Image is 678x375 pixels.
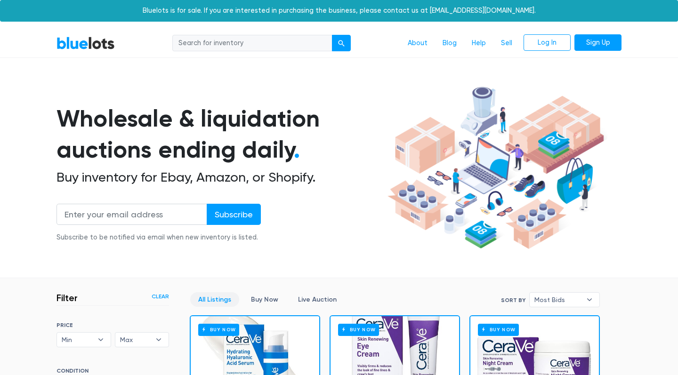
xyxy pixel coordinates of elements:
h3: Filter [56,292,78,303]
span: Most Bids [534,293,581,307]
a: Help [464,34,493,52]
a: Sign Up [574,34,621,51]
b: ▾ [580,293,599,307]
h2: Buy inventory for Ebay, Amazon, or Shopify. [56,169,384,185]
a: Clear [152,292,169,301]
h6: PRICE [56,322,169,328]
label: Sort By [501,296,525,304]
a: Sell [493,34,520,52]
a: Buy Now [243,292,286,307]
input: Search for inventory [172,35,332,52]
img: hero-ee84e7d0318cb26816c560f6b4441b76977f77a177738b4e94f68c95b2b83dbb.png [384,82,607,254]
input: Enter your email address [56,204,207,225]
a: Log In [524,34,571,51]
span: . [294,136,300,164]
div: Subscribe to be notified via email when new inventory is listed. [56,232,261,243]
a: About [400,34,435,52]
span: Min [62,333,93,347]
a: Blog [435,34,464,52]
input: Subscribe [207,204,261,225]
b: ▾ [149,333,169,347]
h6: Buy Now [478,324,519,335]
span: Max [120,333,151,347]
h6: Buy Now [198,324,239,335]
a: Live Auction [290,292,345,307]
h6: Buy Now [338,324,379,335]
h1: Wholesale & liquidation auctions ending daily [56,103,384,166]
a: BlueLots [56,36,115,50]
b: ▾ [91,333,111,347]
a: All Listings [190,292,239,307]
